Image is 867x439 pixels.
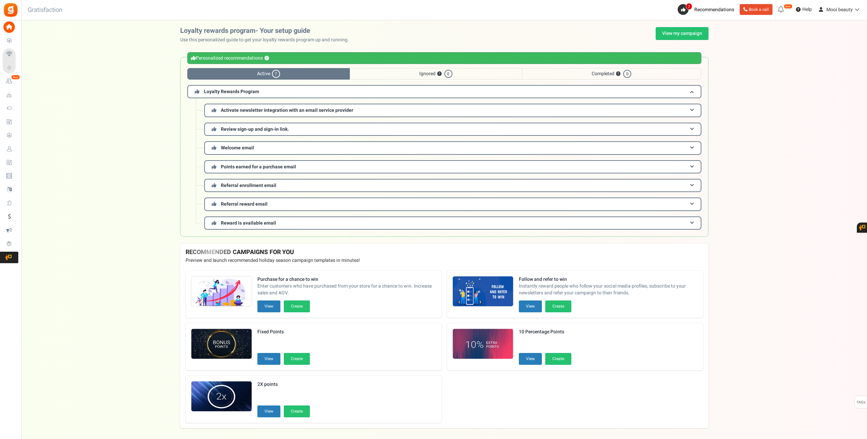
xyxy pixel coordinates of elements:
[793,4,815,15] a: Help
[801,6,812,13] span: Help
[616,72,620,76] button: ?
[437,72,442,76] button: ?
[257,276,436,283] strong: Purchase for a chance to win
[191,276,252,307] img: Recommended Campaigns
[187,52,701,64] div: Personalized recommendations
[221,163,296,170] span: Points earned for a purchase email
[453,329,513,359] img: Recommended Campaigns
[284,405,310,417] button: Create
[257,329,310,335] strong: Fixed Points
[522,68,701,80] span: Completed
[265,56,269,61] button: ?
[826,6,853,13] span: Mooi beauty
[191,381,252,412] img: Recommended Campaigns
[678,4,737,15] a: 7 Recommendations
[519,353,542,365] button: View
[3,2,18,18] img: Gratisfaction
[686,3,692,10] span: 7
[519,276,698,283] strong: Follow and refer to win
[545,353,571,365] button: Create
[740,4,773,15] a: Book a call
[221,201,268,208] span: Referral reward email
[257,405,280,417] button: View
[519,300,542,312] button: View
[221,107,353,114] span: Activate newsletter integration with an email service provider
[444,70,452,78] span: 0
[257,300,280,312] button: View
[204,88,259,95] span: Loyalty Rewards Program
[545,300,571,312] button: Create
[221,144,254,151] span: Welcome email
[453,276,513,307] img: Recommended Campaigns
[221,219,276,227] span: Reward is available email
[186,249,703,256] h4: RECOMMENDED CAMPAIGNS FOR YOU
[187,68,350,80] span: Active
[519,329,571,335] strong: 10 Percentage Points
[694,6,734,13] span: Recommendations
[180,37,354,43] p: Use this personalized guide to get your loyalty rewards program up and running.
[350,68,522,80] span: Ignored
[221,182,276,189] span: Referral enrollment email
[191,329,252,359] img: Recommended Campaigns
[20,3,70,17] h3: Gratisfaction
[186,257,703,264] p: Preview and launch recommended holiday season campaign templates in minutes!
[3,76,18,87] a: New
[519,283,698,296] span: Instantly reward people who follow your social media profiles, subscribe to your newsletters and ...
[272,70,280,78] span: 7
[221,126,289,133] span: Review sign-up and sign-in link.
[656,27,709,40] a: View my campaign
[11,75,20,80] em: New
[257,283,436,296] span: Enter customers who have purchased from your store for a chance to win. Increase sales and AOV.
[623,70,631,78] span: 0
[784,4,792,9] em: New
[284,300,310,312] button: Create
[257,353,280,365] button: View
[284,353,310,365] button: Create
[857,396,866,409] span: FAQs
[257,381,310,388] strong: 2X points
[180,27,354,35] h2: Loyalty rewards program- Your setup guide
